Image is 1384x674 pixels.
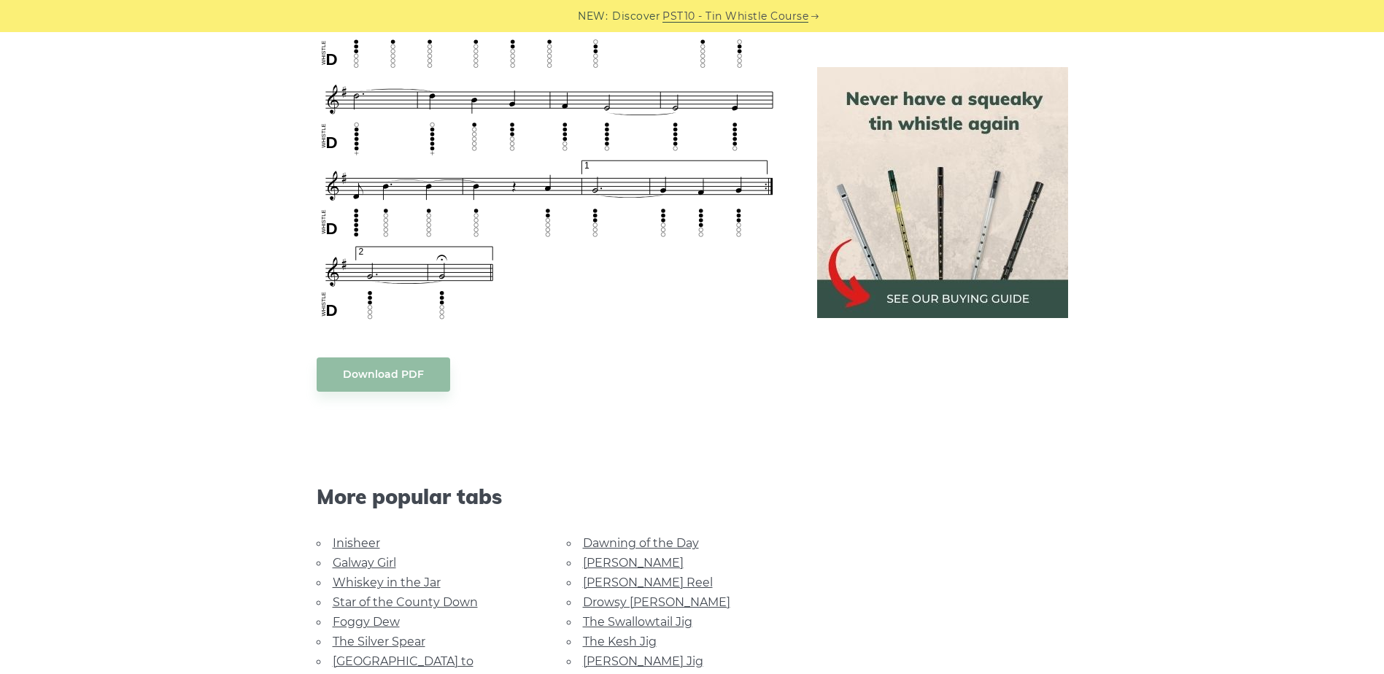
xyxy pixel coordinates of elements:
a: Star of the County Down [333,595,478,609]
a: [PERSON_NAME] Reel [583,576,713,589]
a: Inisheer [333,536,380,550]
a: The Silver Spear [333,635,425,648]
span: More popular tabs [317,484,782,509]
a: Galway Girl [333,556,396,570]
a: Drowsy [PERSON_NAME] [583,595,730,609]
a: Dawning of the Day [583,536,699,550]
a: PST10 - Tin Whistle Course [662,8,808,25]
a: [PERSON_NAME] [583,556,684,570]
a: The Swallowtail Jig [583,615,692,629]
a: Download PDF [317,357,450,392]
a: The Kesh Jig [583,635,657,648]
a: Foggy Dew [333,615,400,629]
a: Whiskey in the Jar [333,576,441,589]
span: NEW: [578,8,608,25]
a: [PERSON_NAME] Jig [583,654,703,668]
img: tin whistle buying guide [817,67,1068,318]
span: Discover [612,8,660,25]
